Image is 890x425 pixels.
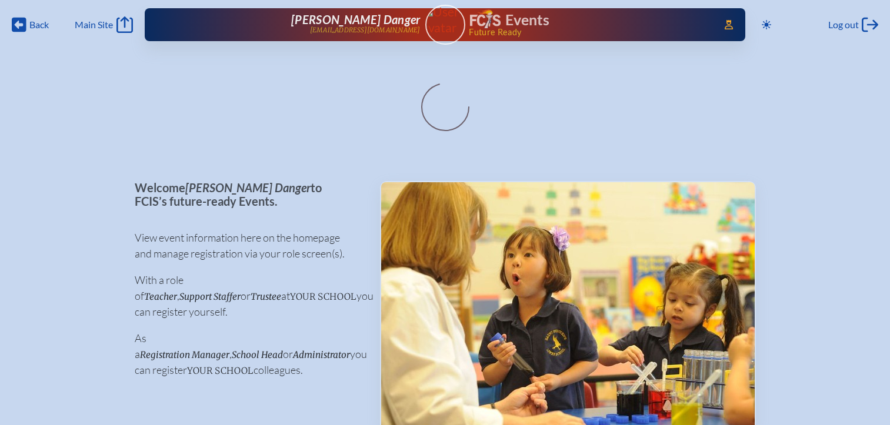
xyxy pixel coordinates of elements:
a: [PERSON_NAME] Danger[EMAIL_ADDRESS][DOMAIN_NAME] [182,13,421,36]
span: [PERSON_NAME] Danger [185,180,311,195]
p: With a role of , or at you can register yourself. [135,272,361,320]
span: Future Ready [469,28,708,36]
span: your school [187,365,254,376]
span: [PERSON_NAME] Danger [291,12,420,26]
span: Main Site [75,19,113,31]
p: View event information here on the homepage and manage registration via your role screen(s). [135,230,361,262]
a: User Avatar [425,5,465,45]
span: Support Staffer [179,291,241,302]
span: School Head [232,349,283,360]
span: Registration Manager [140,349,229,360]
span: Teacher [144,291,177,302]
p: [EMAIL_ADDRESS][DOMAIN_NAME] [310,26,421,34]
span: Back [29,19,49,31]
span: Administrator [293,349,350,360]
div: FCIS Events — Future ready [470,9,708,36]
span: Trustee [251,291,281,302]
img: User Avatar [420,4,470,35]
a: Main Site [75,16,132,33]
span: Log out [828,19,859,31]
p: Welcome to FCIS’s future-ready Events. [135,181,361,208]
p: As a , or you can register colleagues. [135,330,361,378]
span: your school [290,291,356,302]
